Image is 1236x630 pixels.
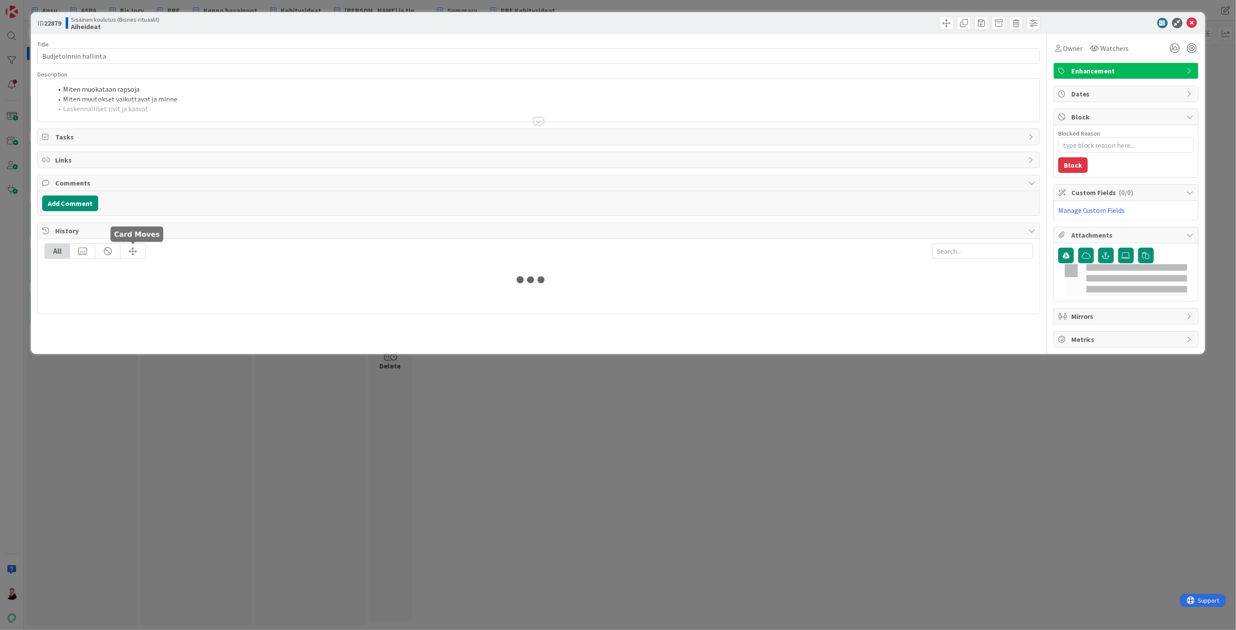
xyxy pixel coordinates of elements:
span: ( 0/0 ) [1119,188,1133,197]
span: Comments [55,178,1024,188]
span: Attachments [1071,230,1183,240]
li: Miten muutokset vaikuttavat ja minne [53,94,1035,104]
span: Tasks [55,132,1024,142]
span: Enhancement [1071,66,1183,76]
b: 22879 [44,19,61,27]
span: Block [1071,112,1183,122]
b: Aiheideat [71,23,159,30]
label: Title [37,40,49,48]
span: Custom Fields [1071,187,1183,198]
label: Blocked Reason [1058,129,1100,137]
h5: Card Moves [114,230,159,238]
span: ID [37,18,61,28]
span: Metrics [1071,334,1183,345]
button: Add Comment [42,196,98,211]
input: Search... [932,243,1033,259]
input: type card name here... [37,48,1040,64]
span: Dates [1071,89,1183,99]
li: Miten muokataan rapsoja [53,84,1035,94]
span: Sisäinen koulutus (Bisnes-rituaalit) [71,16,159,23]
span: Owner [1063,43,1083,53]
span: Support [18,1,40,12]
button: Block [1058,157,1088,173]
span: Links [55,155,1024,165]
div: All [45,244,70,259]
span: Watchers [1101,43,1129,53]
a: Manage Custom Fields [1058,206,1125,215]
span: Mirrors [1071,311,1183,322]
span: History [55,225,1024,236]
span: Description [37,70,67,78]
